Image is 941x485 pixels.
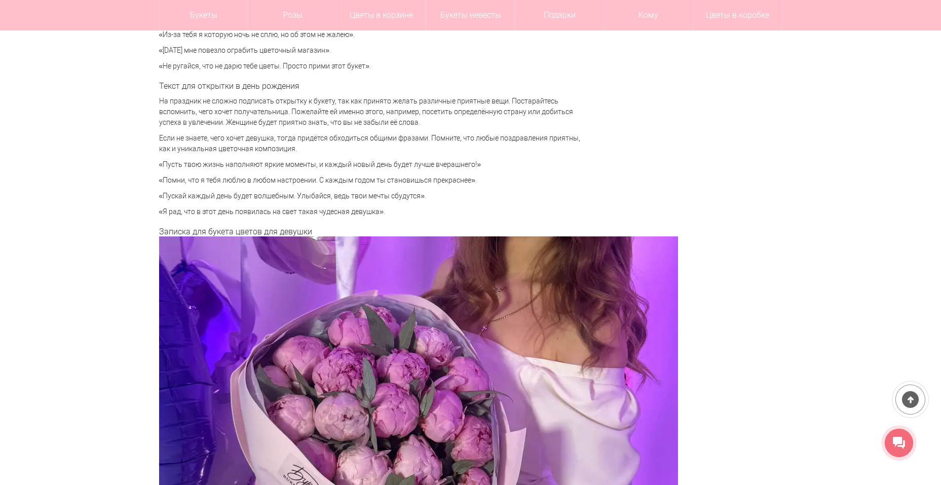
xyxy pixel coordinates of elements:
[159,159,590,170] p: «Пусть твою жизнь наполняют яркие моменты, и каждый новый день будет лучше вчерашнего!»
[159,191,590,201] p: «Пускай каждый день будет волшебным. Улыбайся, ведь твои мечты сбудутся».
[159,175,590,186] p: «Помни, что я тебя люблю в любом настроении. С каждым годом ты становишься прекраснее».
[159,45,590,56] p: «[DATE] мне повезло ограбить цветочный магазин».
[159,133,590,154] p: Если не знаете, чего хочет девушка, тогда придётся обходиться общими фразами. Помните, что любые ...
[159,29,590,40] p: «Из-за тебя я которую ночь не сплю, но об этом не жалею».
[159,82,590,91] h3: Текст для открытки в день рождения
[159,61,590,72] p: «Не ругайся, что не дарю тебе цветы. Просто прими этот букет».
[159,96,590,128] p: На праздник не сложно подписать открытку к букету, так как принято желать различные приятные вещи...
[159,206,590,217] p: «Я рад, что в этот день появилась на свет такая чудесная девушка».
